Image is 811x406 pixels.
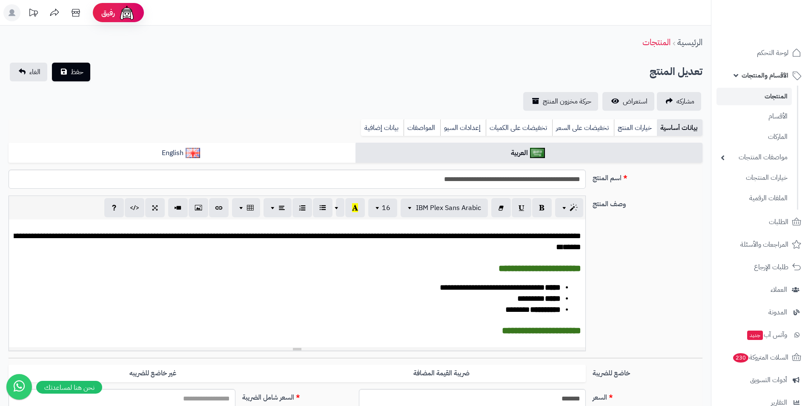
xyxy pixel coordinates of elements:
span: حركة مخزون المنتج [543,96,591,107]
a: المراجعات والأسئلة [716,234,806,255]
span: الغاء [29,67,40,77]
span: المراجعات والأسئلة [740,239,788,251]
a: المدونة [716,302,806,322]
span: 230 [733,353,748,363]
span: لوحة التحكم [757,47,788,59]
label: وصف المنتج [589,196,706,209]
button: IBM Plex Sans Arabic [401,199,488,217]
span: المدونة [768,306,787,318]
a: خيارات المنتجات [716,169,792,187]
a: وآتس آبجديد [716,325,806,345]
span: الطلبات [769,216,788,228]
a: English [9,143,355,164]
label: غير خاضع للضريبه [9,365,297,382]
span: السلات المتروكة [732,351,788,363]
span: أدوات التسويق [750,374,787,386]
label: ضريبة القيمة المضافة [297,365,586,382]
img: ai-face.png [118,4,135,21]
a: الأقسام [716,107,792,126]
a: بيانات أساسية [657,119,702,136]
img: logo-2.png [753,24,803,42]
a: تحديثات المنصة [23,4,44,23]
span: استعراض [623,96,648,107]
a: حركة مخزون المنتج [523,92,598,111]
a: طلبات الإرجاع [716,257,806,277]
a: الغاء [10,63,47,81]
span: طلبات الإرجاع [754,261,788,273]
a: العملاء [716,279,806,300]
span: جديد [747,331,763,340]
a: مواصفات المنتجات [716,148,792,167]
a: المنتجات [716,88,792,105]
span: 16 [382,203,390,213]
a: تخفيضات على السعر [552,119,614,136]
a: لوحة التحكم [716,43,806,63]
span: IBM Plex Sans Arabic [416,203,481,213]
a: العربية [355,143,702,164]
a: مشاركه [657,92,701,111]
img: English [186,148,201,158]
span: الأقسام والمنتجات [742,69,788,81]
label: السعر شامل الضريبة [239,389,355,403]
a: بيانات إضافية [361,119,404,136]
a: تخفيضات على الكميات [486,119,552,136]
a: السلات المتروكة230 [716,347,806,368]
a: الطلبات [716,212,806,232]
h2: تعديل المنتج [650,63,702,81]
a: خيارات المنتج [614,119,657,136]
a: الملفات الرقمية [716,189,792,207]
a: الماركات [716,128,792,146]
span: العملاء [771,284,787,296]
label: خاضع للضريبة [589,365,706,378]
label: اسم المنتج [589,170,706,183]
a: الرئيسية [677,36,702,49]
a: استعراض [602,92,654,111]
a: المواصفات [404,119,440,136]
a: إعدادات السيو [440,119,486,136]
button: 16 [368,199,397,217]
span: وآتس آب [746,329,787,341]
label: السعر [589,389,706,403]
button: حفظ [52,63,90,81]
span: مشاركه [676,96,694,107]
img: العربية [530,148,545,158]
span: حفظ [71,67,83,77]
a: المنتجات [642,36,671,49]
a: أدوات التسويق [716,370,806,390]
span: رفيق [101,8,115,18]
